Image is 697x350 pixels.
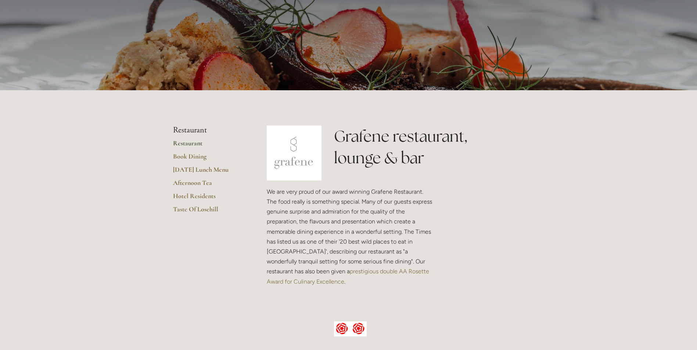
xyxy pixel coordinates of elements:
a: Hotel Residents [173,192,243,205]
img: AA culinary excellence.jpg [334,321,367,337]
a: Afternoon Tea [173,179,243,192]
a: Book Dining [173,152,243,165]
a: Restaurant [173,139,243,152]
a: prestigious double AA Rosette Award for Culinary Excellence [267,268,431,285]
li: Restaurant [173,125,243,135]
a: [DATE] Lunch Menu [173,165,243,179]
a: Taste Of Losehill [173,205,243,218]
p: We are very proud of our award winning Grafene Restaurant. The food really is something special. ... [267,187,434,287]
h1: Grafene restaurant, lounge & bar [334,125,524,169]
img: grafene.jpg [267,125,322,181]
